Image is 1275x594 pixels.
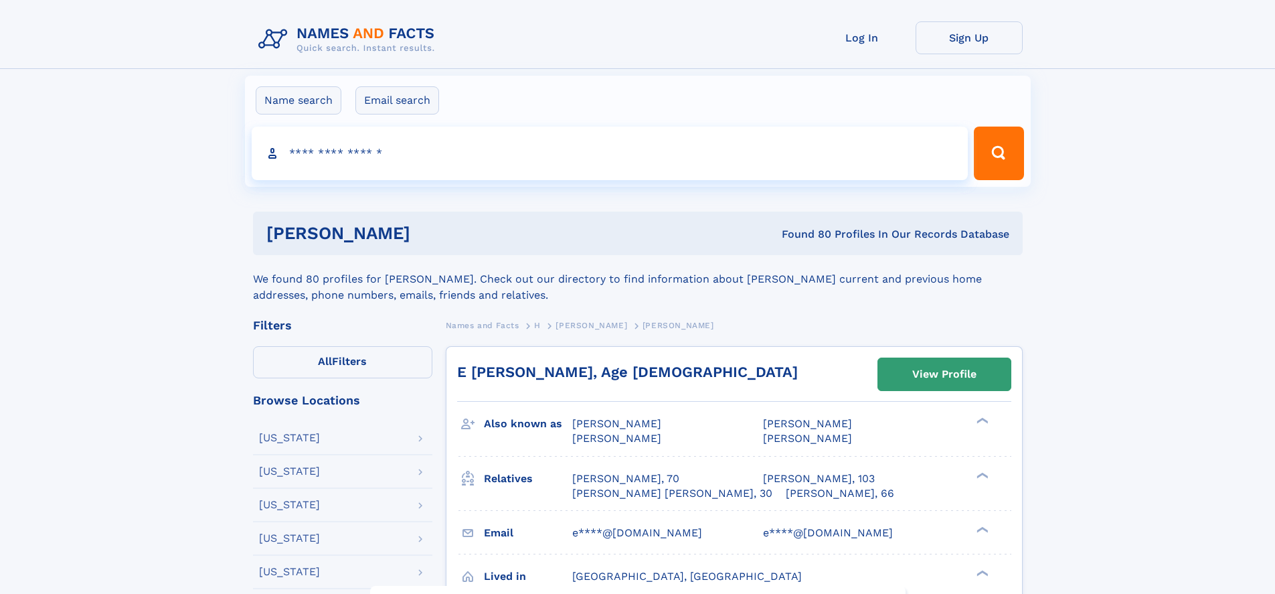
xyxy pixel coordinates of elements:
[259,433,320,443] div: [US_STATE]
[572,471,679,486] a: [PERSON_NAME], 70
[973,471,989,479] div: ❯
[763,471,875,486] a: [PERSON_NAME], 103
[534,317,541,333] a: H
[643,321,714,330] span: [PERSON_NAME]
[259,567,320,577] div: [US_STATE]
[912,359,976,390] div: View Profile
[256,86,341,115] label: Name search
[446,317,519,333] a: Names and Facts
[786,486,894,501] a: [PERSON_NAME], 66
[973,525,989,534] div: ❯
[556,321,627,330] span: [PERSON_NAME]
[572,570,802,583] span: [GEOGRAPHIC_DATA], [GEOGRAPHIC_DATA]
[253,255,1023,303] div: We found 80 profiles for [PERSON_NAME]. Check out our directory to find information about [PERSON...
[457,364,798,380] a: E [PERSON_NAME], Age [DEMOGRAPHIC_DATA]
[259,500,320,510] div: [US_STATE]
[763,432,852,445] span: [PERSON_NAME]
[572,417,661,430] span: [PERSON_NAME]
[253,346,432,378] label: Filters
[484,467,572,490] h3: Relatives
[484,413,572,435] h3: Also known as
[556,317,627,333] a: [PERSON_NAME]
[572,486,772,501] a: [PERSON_NAME] [PERSON_NAME], 30
[253,21,446,58] img: Logo Names and Facts
[763,417,852,430] span: [PERSON_NAME]
[596,227,1009,242] div: Found 80 Profiles In Our Records Database
[973,417,989,425] div: ❯
[916,21,1023,54] a: Sign Up
[878,358,1011,390] a: View Profile
[266,225,596,242] h1: [PERSON_NAME]
[809,21,916,54] a: Log In
[974,127,1023,180] button: Search Button
[318,355,332,368] span: All
[355,86,439,115] label: Email search
[973,569,989,577] div: ❯
[253,319,432,331] div: Filters
[484,565,572,588] h3: Lived in
[252,127,968,180] input: search input
[253,394,432,406] div: Browse Locations
[259,466,320,477] div: [US_STATE]
[484,522,572,544] h3: Email
[534,321,541,330] span: H
[572,432,661,445] span: [PERSON_NAME]
[259,533,320,544] div: [US_STATE]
